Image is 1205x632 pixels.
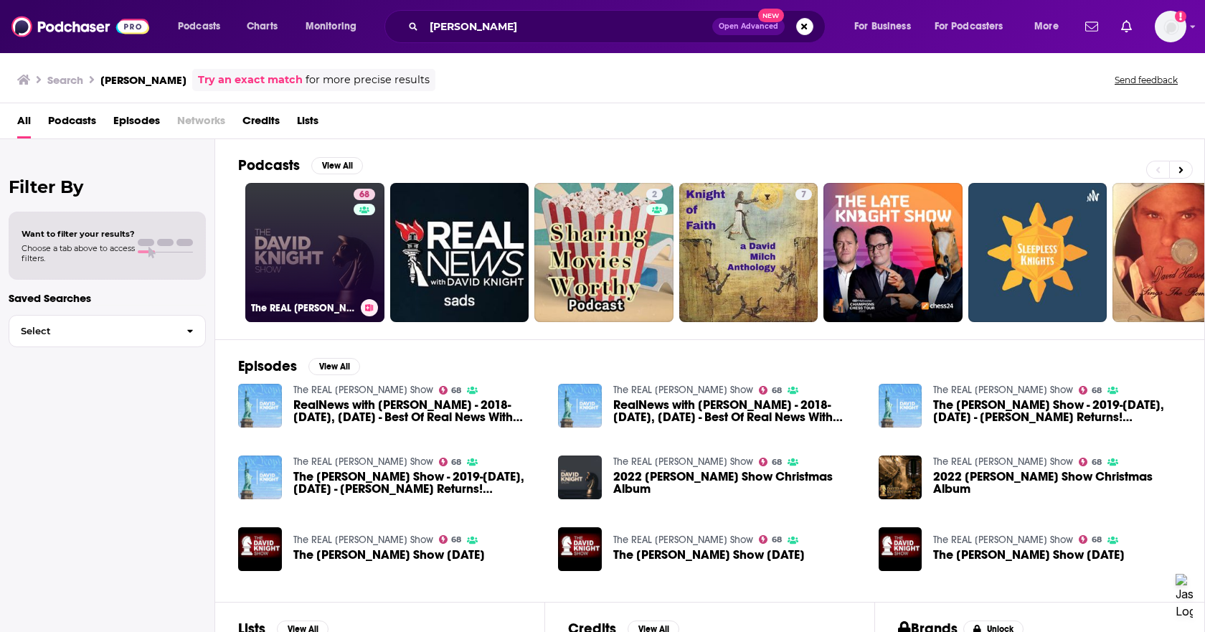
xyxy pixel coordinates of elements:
[1079,14,1104,39] a: Show notifications dropdown
[1175,11,1186,22] svg: Add a profile image
[296,15,375,38] button: open menu
[238,384,282,428] img: RealNews with David Knight - 2018-Sept 17, Monday - Best Of Real News With David Knight
[679,183,818,322] a: 7
[759,458,782,466] a: 68
[1155,11,1186,42] span: Logged in as RebRoz5
[879,384,922,428] img: The David Knight Show - 2019-Feb 05, Tuesday - David Knight Returns! Democrats Continue To Block ...
[1079,386,1102,395] a: 68
[238,357,297,375] h2: Episodes
[238,527,282,571] img: The David Knight Show 08/16/2021
[238,156,363,174] a: PodcastsView All
[297,109,318,138] a: Lists
[1092,537,1102,543] span: 68
[293,456,433,468] a: The REAL David Knight Show
[113,109,160,138] a: Episodes
[238,357,360,375] a: EpisodesView All
[293,549,485,561] span: The [PERSON_NAME] Show [DATE]
[759,386,782,395] a: 68
[719,23,778,30] span: Open Advanced
[613,534,753,546] a: The REAL David Knight Show
[178,16,220,37] span: Podcasts
[933,534,1073,546] a: The REAL David Knight Show
[306,72,430,88] span: for more precise results
[1092,387,1102,394] span: 68
[1155,11,1186,42] button: Show profile menu
[359,188,369,202] span: 68
[759,535,782,544] a: 68
[758,9,784,22] span: New
[646,189,663,200] a: 2
[398,10,839,43] div: Search podcasts, credits, & more...
[933,549,1125,561] a: The David Knight Show 09/03/2021
[801,188,806,202] span: 7
[1079,535,1102,544] a: 68
[879,527,922,571] img: The David Knight Show 09/03/2021
[238,156,300,174] h2: Podcasts
[933,471,1181,495] a: 2022 David Knight Show Christmas Album
[451,459,461,466] span: 68
[11,13,149,40] a: Podchaser - Follow, Share and Rate Podcasts
[311,157,363,174] button: View All
[168,15,239,38] button: open menu
[772,459,782,466] span: 68
[9,176,206,197] h2: Filter By
[9,291,206,305] p: Saved Searches
[558,384,602,428] a: RealNews with David Knight - 2018-Sept 17, Monday - Best Of Real News With David Knight
[652,188,657,202] span: 2
[293,471,542,495] a: The David Knight Show - 2019-Feb 05, Tuesday - David Knight Returns! Democrats Continue To Block ...
[9,326,175,336] span: Select
[293,384,433,396] a: The REAL David Knight Show
[451,537,461,543] span: 68
[17,109,31,138] a: All
[772,387,782,394] span: 68
[22,243,135,263] span: Choose a tab above to access filters.
[933,549,1125,561] span: The [PERSON_NAME] Show [DATE]
[237,15,286,38] a: Charts
[247,16,278,37] span: Charts
[558,456,602,499] a: 2022 David Knight Show Christmas Album
[308,358,360,375] button: View All
[354,189,375,200] a: 68
[933,399,1181,423] span: The [PERSON_NAME] Show - 2019-[DATE], [DATE] - [PERSON_NAME] Returns! Democrats Continue To Block...
[48,109,96,138] a: Podcasts
[613,456,753,468] a: The REAL David Knight Show
[1110,74,1182,86] button: Send feedback
[439,386,462,395] a: 68
[238,456,282,499] img: The David Knight Show - 2019-Feb 05, Tuesday - David Knight Returns! Democrats Continue To Block ...
[22,229,135,239] span: Want to filter your results?
[935,16,1003,37] span: For Podcasters
[242,109,280,138] a: Credits
[613,549,805,561] a: The David Knight Show 08/30/2021
[100,73,186,87] h3: [PERSON_NAME]
[933,384,1073,396] a: The REAL David Knight Show
[558,527,602,571] img: The David Knight Show 08/30/2021
[613,399,861,423] a: RealNews with David Knight - 2018-Sept 17, Monday - Best Of Real News With David Knight
[451,387,461,394] span: 68
[925,15,1024,38] button: open menu
[306,16,356,37] span: Monitoring
[1155,11,1186,42] img: User Profile
[854,16,911,37] span: For Business
[844,15,929,38] button: open menu
[1034,16,1059,37] span: More
[1092,459,1102,466] span: 68
[293,549,485,561] a: The David Knight Show 08/16/2021
[613,471,861,495] span: 2022 [PERSON_NAME] Show Christmas Album
[613,549,805,561] span: The [PERSON_NAME] Show [DATE]
[177,109,225,138] span: Networks
[1115,14,1138,39] a: Show notifications dropdown
[439,535,462,544] a: 68
[879,456,922,499] img: 2022 David Knight Show Christmas Album
[293,399,542,423] a: RealNews with David Knight - 2018-Sept 17, Monday - Best Of Real News With David Knight
[712,18,785,35] button: Open AdvancedNew
[613,399,861,423] span: RealNews with [PERSON_NAME] - 2018-[DATE], [DATE] - Best Of Real News With [PERSON_NAME]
